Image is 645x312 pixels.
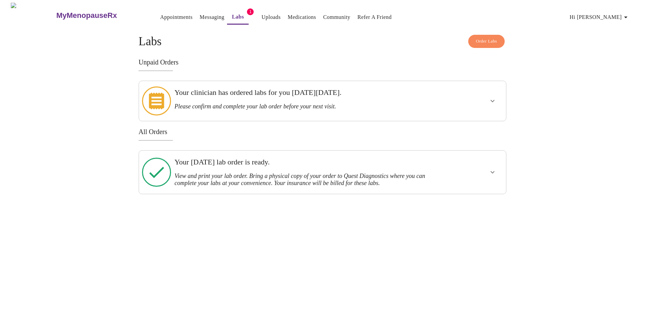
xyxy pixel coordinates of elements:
a: Appointments [160,12,193,22]
button: Uploads [259,10,283,24]
button: Order Labs [468,35,505,48]
a: Messaging [200,12,224,22]
h3: Your clinician has ordered labs for you [DATE][DATE]. [174,88,435,97]
button: Hi [PERSON_NAME] [567,10,633,24]
a: Labs [232,12,244,22]
h3: All Orders [139,128,506,136]
a: Refer a Friend [358,12,392,22]
a: Medications [288,12,316,22]
h4: Labs [139,35,506,48]
h3: Unpaid Orders [139,58,506,66]
h3: MyMenopauseRx [56,11,117,20]
button: Messaging [197,10,227,24]
a: Community [323,12,350,22]
span: Order Labs [476,37,497,45]
button: Appointments [158,10,195,24]
a: MyMenopauseRx [55,4,144,27]
button: show more [484,164,501,180]
button: Medications [285,10,319,24]
span: Hi [PERSON_NAME] [570,12,630,22]
button: Refer a Friend [355,10,395,24]
span: 1 [247,8,254,15]
img: MyMenopauseRx Logo [11,3,55,28]
button: show more [484,93,501,109]
button: Labs [227,10,249,25]
button: Community [320,10,353,24]
h3: Please confirm and complete your lab order before your next visit. [174,103,435,110]
h3: View and print your lab order. Bring a physical copy of your order to Quest Diagnostics where you... [174,173,435,187]
a: Uploads [261,12,281,22]
h3: Your [DATE] lab order is ready. [174,158,435,166]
